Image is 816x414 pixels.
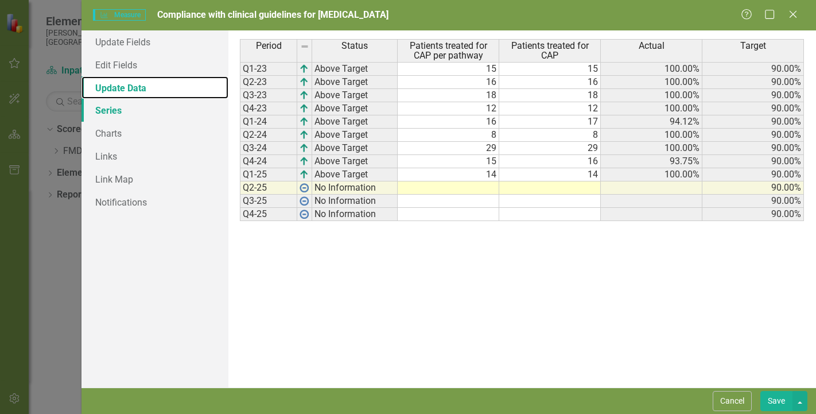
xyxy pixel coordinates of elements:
[398,89,499,102] td: 18
[398,129,499,142] td: 8
[300,117,309,126] img: VmL+zLOWXp8NoCSi7l57Eu8eJ+4GWSi48xzEIItyGCrzKAg+GPZxiGYRiGYS7xC1jVADWlAHzkAAAAAElFTkSuQmCC
[93,9,145,21] span: Measure
[312,102,398,115] td: Above Target
[312,208,398,221] td: No Information
[300,170,309,179] img: VmL+zLOWXp8NoCSi7l57Eu8eJ+4GWSi48xzEIItyGCrzKAg+GPZxiGYRiGYS7xC1jVADWlAHzkAAAAAElFTkSuQmCC
[499,76,601,89] td: 16
[312,168,398,181] td: Above Target
[81,99,228,122] a: Series
[702,208,804,221] td: 90.00%
[240,208,297,221] td: Q4-25
[341,41,368,51] span: Status
[639,41,665,51] span: Actual
[601,115,702,129] td: 94.12%
[702,129,804,142] td: 90.00%
[601,142,702,155] td: 100.00%
[81,145,228,168] a: Links
[300,196,309,206] img: wPkqUstsMhMTgAAAABJRU5ErkJggg==
[81,122,228,145] a: Charts
[256,41,282,51] span: Period
[300,183,309,192] img: wPkqUstsMhMTgAAAABJRU5ErkJggg==
[312,89,398,102] td: Above Target
[240,76,297,89] td: Q2-23
[702,62,804,76] td: 90.00%
[312,195,398,208] td: No Information
[499,168,601,181] td: 14
[398,62,499,76] td: 15
[300,64,309,73] img: VmL+zLOWXp8NoCSi7l57Eu8eJ+4GWSi48xzEIItyGCrzKAg+GPZxiGYRiGYS7xC1jVADWlAHzkAAAAAElFTkSuQmCC
[702,155,804,168] td: 90.00%
[240,142,297,155] td: Q3-24
[300,42,309,51] img: 8DAGhfEEPCf229AAAAAElFTkSuQmCC
[499,155,601,168] td: 16
[240,168,297,181] td: Q1-25
[702,142,804,155] td: 90.00%
[240,129,297,142] td: Q2-24
[240,102,297,115] td: Q4-23
[702,102,804,115] td: 90.00%
[300,157,309,166] img: VmL+zLOWXp8NoCSi7l57Eu8eJ+4GWSi48xzEIItyGCrzKAg+GPZxiGYRiGYS7xC1jVADWlAHzkAAAAAElFTkSuQmCC
[499,62,601,76] td: 15
[398,102,499,115] td: 12
[601,155,702,168] td: 93.75%
[713,391,752,411] button: Cancel
[312,76,398,89] td: Above Target
[400,41,496,61] span: Patients treated for CAP per pathway
[312,62,398,76] td: Above Target
[398,115,499,129] td: 16
[240,89,297,102] td: Q3-23
[601,89,702,102] td: 100.00%
[760,391,792,411] button: Save
[312,142,398,155] td: Above Target
[398,168,499,181] td: 14
[240,181,297,195] td: Q2-25
[398,76,499,89] td: 16
[81,76,228,99] a: Update Data
[702,195,804,208] td: 90.00%
[499,89,601,102] td: 18
[300,130,309,140] img: VmL+zLOWXp8NoCSi7l57Eu8eJ+4GWSi48xzEIItyGCrzKAg+GPZxiGYRiGYS7xC1jVADWlAHzkAAAAAElFTkSuQmCC
[312,115,398,129] td: Above Target
[601,129,702,142] td: 100.00%
[502,41,598,61] span: Patients treated for CAP
[240,115,297,129] td: Q1-24
[300,210,309,219] img: wPkqUstsMhMTgAAAABJRU5ErkJggg==
[702,115,804,129] td: 90.00%
[702,181,804,195] td: 90.00%
[601,102,702,115] td: 100.00%
[601,168,702,181] td: 100.00%
[398,155,499,168] td: 15
[398,142,499,155] td: 29
[601,76,702,89] td: 100.00%
[740,41,766,51] span: Target
[499,115,601,129] td: 17
[81,30,228,53] a: Update Fields
[312,155,398,168] td: Above Target
[312,129,398,142] td: Above Target
[240,155,297,168] td: Q4-24
[702,89,804,102] td: 90.00%
[499,142,601,155] td: 29
[702,76,804,89] td: 90.00%
[499,129,601,142] td: 8
[300,78,309,87] img: VmL+zLOWXp8NoCSi7l57Eu8eJ+4GWSi48xzEIItyGCrzKAg+GPZxiGYRiGYS7xC1jVADWlAHzkAAAAAElFTkSuQmCC
[81,168,228,191] a: Link Map
[499,102,601,115] td: 12
[601,62,702,76] td: 100.00%
[312,181,398,195] td: No Information
[240,195,297,208] td: Q3-25
[157,9,388,20] span: Compliance with clinical guidelines for [MEDICAL_DATA]
[240,62,297,76] td: Q1-23
[300,91,309,100] img: VmL+zLOWXp8NoCSi7l57Eu8eJ+4GWSi48xzEIItyGCrzKAg+GPZxiGYRiGYS7xC1jVADWlAHzkAAAAAElFTkSuQmCC
[300,144,309,153] img: VmL+zLOWXp8NoCSi7l57Eu8eJ+4GWSi48xzEIItyGCrzKAg+GPZxiGYRiGYS7xC1jVADWlAHzkAAAAAElFTkSuQmCC
[81,53,228,76] a: Edit Fields
[702,168,804,181] td: 90.00%
[81,191,228,214] a: Notifications
[300,104,309,113] img: VmL+zLOWXp8NoCSi7l57Eu8eJ+4GWSi48xzEIItyGCrzKAg+GPZxiGYRiGYS7xC1jVADWlAHzkAAAAAElFTkSuQmCC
